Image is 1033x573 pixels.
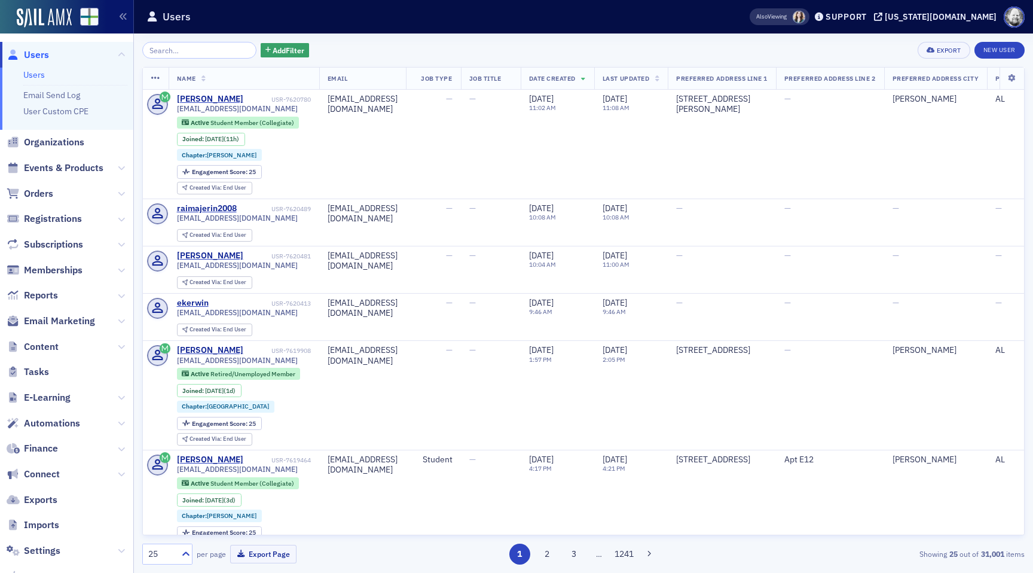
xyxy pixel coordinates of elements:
div: 25 [148,548,175,560]
span: [DATE] [205,135,224,143]
button: Export Page [230,545,297,563]
a: Orders [7,187,53,200]
button: Export [918,42,970,59]
div: [STREET_ADDRESS] [676,455,768,465]
span: Events & Products [24,161,103,175]
a: Email Send Log [23,90,80,100]
a: Automations [7,417,80,430]
span: Created Via : [190,184,223,191]
div: USR-7620780 [245,96,311,103]
div: Chapter: [177,149,262,161]
div: 25 [192,529,256,536]
div: USR-7619908 [245,347,311,355]
a: Imports [7,519,59,532]
span: — [446,93,453,104]
span: Content [24,340,59,353]
span: Automations [24,417,80,430]
div: Active: Active: Retired/Unemployed Member [177,368,301,380]
a: Content [7,340,59,353]
div: [EMAIL_ADDRESS][DOMAIN_NAME] [328,94,398,115]
span: [DATE] [603,93,627,104]
span: E-Learning [24,391,71,404]
span: Chapter : [182,151,207,159]
div: USR-7620489 [239,205,311,213]
span: Job Title [469,74,502,83]
span: — [676,203,683,214]
span: Email [328,74,348,83]
span: Created Via : [190,278,223,286]
div: Engagement Score: 25 [177,526,262,540]
div: Export [937,47,961,54]
span: [DATE] [205,496,224,504]
div: USR-7620413 [210,300,311,307]
span: … [591,548,607,559]
strong: 25 [947,548,959,559]
div: End User [190,436,246,443]
a: [PERSON_NAME] [177,251,243,261]
span: — [469,297,476,308]
span: [DATE] [529,250,554,261]
span: Memberships [24,264,82,277]
a: Organizations [7,136,84,149]
div: [EMAIL_ADDRESS][DOMAIN_NAME] [328,251,398,272]
span: Subscriptions [24,238,83,251]
div: Chapter: [177,510,262,522]
span: [DATE] [603,203,627,214]
a: User Custom CPE [23,106,88,117]
div: [PERSON_NAME] [893,345,979,356]
div: Engagement Score: 25 [177,417,262,430]
span: [EMAIL_ADDRESS][DOMAIN_NAME] [177,214,298,223]
div: [STREET_ADDRESS] [676,345,768,356]
div: 25 [192,420,256,427]
span: [DATE] [529,203,554,214]
img: SailAMX [17,8,72,28]
span: — [469,203,476,214]
span: [DATE] [529,93,554,104]
span: Organizations [24,136,84,149]
span: Job Type [421,74,452,83]
span: [DATE] [603,454,627,465]
a: Active Retired/Unemployed Member [182,370,295,378]
div: End User [190,185,246,191]
a: View Homepage [72,8,99,28]
div: End User [190,232,246,239]
div: Active: Active: Student Member (Collegiate) [177,117,299,129]
a: Settings [7,544,60,557]
span: Created Via : [190,325,223,333]
span: [DATE] [603,297,627,308]
span: Exports [24,493,57,507]
div: [EMAIL_ADDRESS][DOMAIN_NAME] [328,203,398,224]
span: [EMAIL_ADDRESS][DOMAIN_NAME] [177,308,298,317]
div: Created Via: End User [177,182,252,194]
span: Engagement Score : [192,167,249,176]
span: Settings [24,544,60,557]
div: [PERSON_NAME] [893,94,979,105]
a: Users [7,48,49,62]
img: SailAMX [80,8,99,26]
button: 2 [536,544,557,565]
span: — [784,93,791,104]
span: [EMAIL_ADDRESS][DOMAIN_NAME] [177,104,298,113]
span: — [995,297,1002,308]
div: Created Via: End User [177,433,252,446]
span: [EMAIL_ADDRESS][DOMAIN_NAME] [177,465,298,474]
span: — [784,345,791,355]
span: Created Via : [190,231,223,239]
div: End User [190,279,246,286]
time: 11:00 AM [603,260,629,269]
span: [DATE] [603,345,627,355]
div: Created Via: End User [177,276,252,289]
span: Date Created [529,74,576,83]
span: [DATE] [529,345,554,355]
span: — [995,203,1002,214]
a: Active Student Member (Collegiate) [182,118,294,126]
span: [DATE] [529,297,554,308]
time: 11:08 AM [603,103,629,112]
button: [US_STATE][DOMAIN_NAME] [874,13,1001,21]
div: USR-7619464 [245,456,311,464]
time: 10:08 AM [603,213,629,221]
time: 11:02 AM [529,103,556,112]
div: Engagement Score: 25 [177,165,262,178]
span: Preferred Address Line 2 [784,74,876,83]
